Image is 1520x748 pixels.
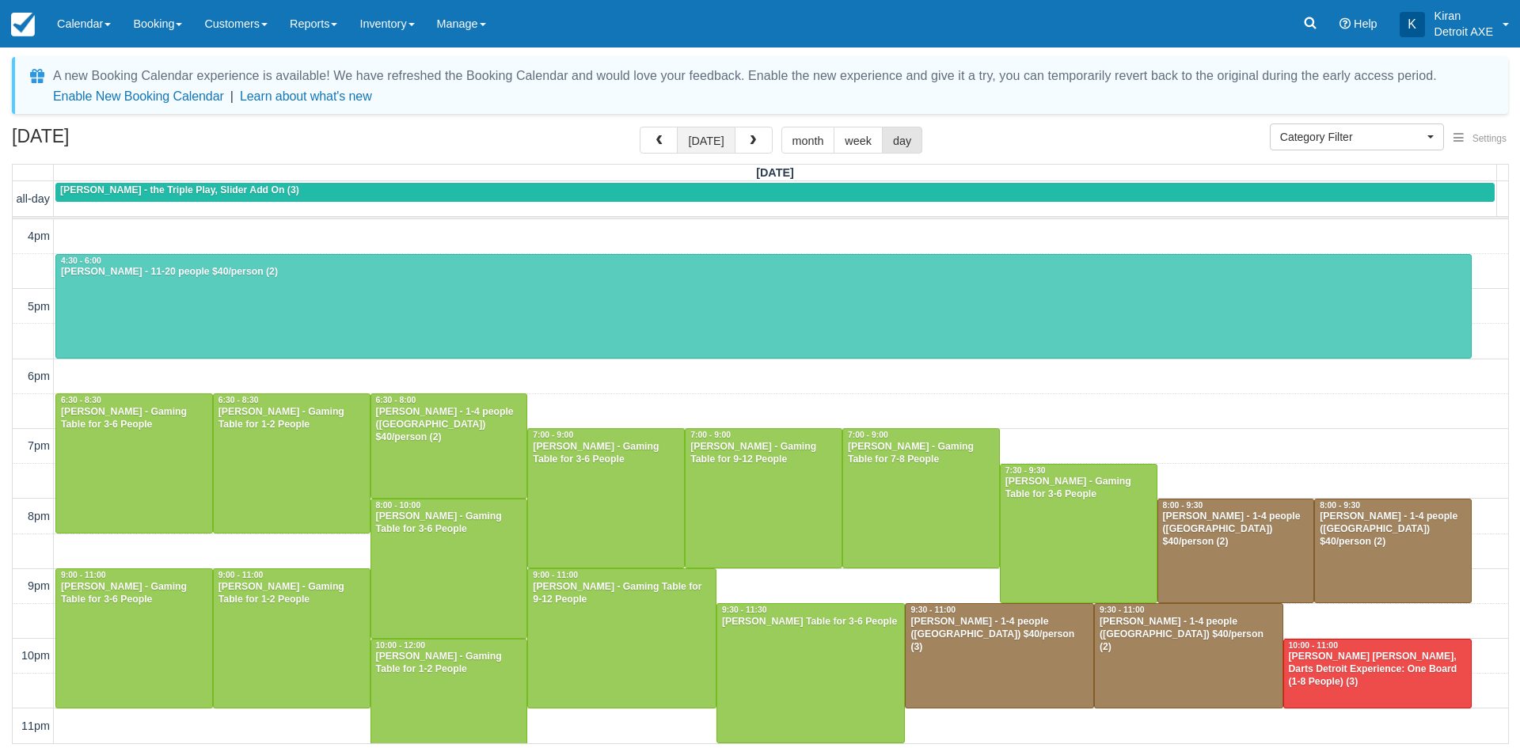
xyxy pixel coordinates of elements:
[61,256,101,265] span: 4:30 - 6:00
[756,166,794,179] span: [DATE]
[532,441,680,466] div: [PERSON_NAME] - Gaming Table for 3-6 People
[375,511,523,536] div: [PERSON_NAME] - Gaming Table for 3-6 People
[781,127,835,154] button: month
[1162,511,1310,549] div: [PERSON_NAME] - 1-4 people ([GEOGRAPHIC_DATA]) $40/person (2)
[532,581,712,606] div: [PERSON_NAME] - Gaming Table for 9-12 People
[527,428,685,568] a: 7:00 - 9:00[PERSON_NAME] - Gaming Table for 3-6 People
[685,428,842,568] a: 7:00 - 9:00[PERSON_NAME] - Gaming Table for 9-12 People
[55,183,1495,202] a: [PERSON_NAME] - the Triple Play, Slider Add On (3)
[1100,606,1145,614] span: 9:30 - 11:00
[375,651,523,676] div: [PERSON_NAME] - Gaming Table for 1-2 People
[1270,123,1444,150] button: Category Filter
[11,13,35,36] img: checkfront-main-nav-mini-logo.png
[1005,466,1046,475] span: 7:30 - 9:30
[1157,499,1315,604] a: 8:00 - 9:30[PERSON_NAME] - 1-4 people ([GEOGRAPHIC_DATA]) $40/person (2)
[370,499,528,639] a: 8:00 - 10:00[PERSON_NAME] - Gaming Table for 3-6 People
[55,254,1472,359] a: 4:30 - 6:00[PERSON_NAME] - 11-20 people $40/person (2)
[905,603,1094,708] a: 9:30 - 11:00[PERSON_NAME] - 1-4 people ([GEOGRAPHIC_DATA]) $40/person (3)
[60,266,1467,279] div: [PERSON_NAME] - 11-20 people $40/person (2)
[12,127,212,156] h2: [DATE]
[1094,603,1283,708] a: 9:30 - 11:00[PERSON_NAME] - 1-4 people ([GEOGRAPHIC_DATA]) $40/person (2)
[60,406,208,431] div: [PERSON_NAME] - Gaming Table for 3-6 People
[1163,501,1203,510] span: 8:00 - 9:30
[28,510,50,522] span: 8pm
[218,571,264,579] span: 9:00 - 11:00
[218,581,366,606] div: [PERSON_NAME] - Gaming Table for 1-2 People
[370,393,528,499] a: 6:30 - 8:00[PERSON_NAME] - 1-4 people ([GEOGRAPHIC_DATA]) $40/person (2)
[722,606,767,614] span: 9:30 - 11:30
[21,649,50,662] span: 10pm
[55,393,213,533] a: 6:30 - 8:30[PERSON_NAME] - Gaming Table for 3-6 People
[1400,12,1425,37] div: K
[376,396,416,404] span: 6:30 - 8:00
[375,406,523,444] div: [PERSON_NAME] - 1-4 people ([GEOGRAPHIC_DATA]) $40/person (2)
[910,606,956,614] span: 9:30 - 11:00
[213,568,370,708] a: 9:00 - 11:00[PERSON_NAME] - Gaming Table for 1-2 People
[240,89,372,103] a: Learn about what's new
[1472,133,1507,144] span: Settings
[716,603,906,743] a: 9:30 - 11:30[PERSON_NAME] Table for 3-6 People
[21,720,50,732] span: 11pm
[1319,511,1467,549] div: [PERSON_NAME] - 1-4 people ([GEOGRAPHIC_DATA]) $40/person (2)
[28,230,50,242] span: 4pm
[690,441,838,466] div: [PERSON_NAME] - Gaming Table for 9-12 People
[842,428,1000,568] a: 7:00 - 9:00[PERSON_NAME] - Gaming Table for 7-8 People
[28,579,50,592] span: 9pm
[834,127,883,154] button: week
[376,501,421,510] span: 8:00 - 10:00
[1283,639,1472,708] a: 10:00 - 11:00[PERSON_NAME] [PERSON_NAME], Darts Detroit Experience: One Board (1-8 People) (3)
[53,66,1437,85] div: A new Booking Calendar experience is available! We have refreshed the Booking Calendar and would ...
[910,616,1089,654] div: [PERSON_NAME] - 1-4 people ([GEOGRAPHIC_DATA]) $40/person (3)
[721,616,901,628] div: [PERSON_NAME] Table for 3-6 People
[1000,464,1157,604] a: 7:30 - 9:30[PERSON_NAME] - Gaming Table for 3-6 People
[28,300,50,313] span: 5pm
[1434,24,1493,40] p: Detroit AXE
[527,568,716,708] a: 9:00 - 11:00[PERSON_NAME] - Gaming Table for 9-12 People
[61,396,101,404] span: 6:30 - 8:30
[1444,127,1516,150] button: Settings
[218,406,366,431] div: [PERSON_NAME] - Gaming Table for 1-2 People
[28,439,50,452] span: 7pm
[1289,641,1338,650] span: 10:00 - 11:00
[61,571,106,579] span: 9:00 - 11:00
[1005,476,1153,501] div: [PERSON_NAME] - Gaming Table for 3-6 People
[533,571,578,579] span: 9:00 - 11:00
[376,641,425,650] span: 10:00 - 12:00
[690,431,731,439] span: 7:00 - 9:00
[1099,616,1279,654] div: [PERSON_NAME] - 1-4 people ([GEOGRAPHIC_DATA]) $40/person (2)
[28,370,50,382] span: 6pm
[55,568,213,708] a: 9:00 - 11:00[PERSON_NAME] - Gaming Table for 3-6 People
[1320,501,1360,510] span: 8:00 - 9:30
[1280,129,1423,145] span: Category Filter
[53,89,224,104] button: Enable New Booking Calendar
[533,431,573,439] span: 7:00 - 9:00
[60,184,299,196] span: [PERSON_NAME] - the Triple Play, Slider Add On (3)
[847,441,995,466] div: [PERSON_NAME] - Gaming Table for 7-8 People
[60,581,208,606] div: [PERSON_NAME] - Gaming Table for 3-6 People
[1434,8,1493,24] p: Kiran
[1354,17,1377,30] span: Help
[1314,499,1472,604] a: 8:00 - 9:30[PERSON_NAME] - 1-4 people ([GEOGRAPHIC_DATA]) $40/person (2)
[677,127,735,154] button: [DATE]
[213,393,370,533] a: 6:30 - 8:30[PERSON_NAME] - Gaming Table for 1-2 People
[1339,18,1351,29] i: Help
[882,127,922,154] button: day
[218,396,259,404] span: 6:30 - 8:30
[848,431,888,439] span: 7:00 - 9:00
[1288,651,1468,689] div: [PERSON_NAME] [PERSON_NAME], Darts Detroit Experience: One Board (1-8 People) (3)
[230,89,234,103] span: |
